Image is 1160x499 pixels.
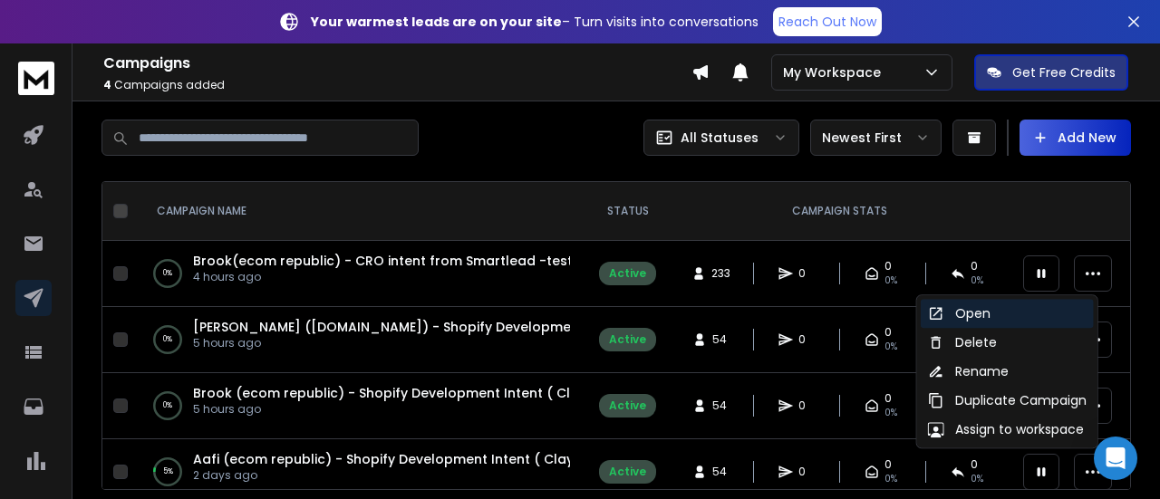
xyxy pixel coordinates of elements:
td: 0%[PERSON_NAME] ([DOMAIN_NAME]) - Shopify Development Intent ( Clay )5 hours ago [135,307,588,373]
span: 0% [971,273,983,288]
th: CAMPAIGN NAME [135,182,588,241]
div: Open Intercom Messenger [1094,437,1137,480]
p: 4 hours ago [193,270,570,284]
img: logo [18,62,54,95]
p: 5 hours ago [193,336,570,350]
span: 0 [798,398,817,413]
p: 5 % [163,463,173,481]
span: 0 [798,465,817,479]
div: Duplicate Campaign [928,391,1087,409]
td: 0%Brook (ecom republic) - Shopify Development Intent ( Clay )5 hours ago [135,373,588,439]
div: Assign to workspace [928,420,1084,438]
h1: Campaigns [103,53,691,74]
p: Get Free Credits [1012,63,1116,82]
td: 0%Brook(ecom republic) - CRO intent from Smartlead -testing4 hours ago [135,241,588,307]
a: [PERSON_NAME] ([DOMAIN_NAME]) - Shopify Development Intent ( Clay ) [193,318,681,336]
span: 0 [798,332,817,347]
p: Reach Out Now [778,13,876,31]
p: Campaigns added [103,78,691,92]
span: 54 [712,398,730,413]
div: Active [609,332,646,347]
span: 0 [971,259,978,273]
p: – Turn visits into conversations [311,13,759,31]
p: 0 % [163,397,172,415]
span: 4 [103,77,111,92]
span: 0 [971,457,978,472]
th: CAMPAIGN STATS [667,182,1012,241]
p: 5 hours ago [193,402,570,417]
span: 233 [711,266,730,281]
strong: Your warmest leads are on your site [311,13,562,31]
span: 54 [712,465,730,479]
a: Aafi (ecom republic) - Shopify Development Intent ( Clay ) [193,450,584,468]
span: 0% [884,340,897,354]
p: 0 % [163,331,172,349]
div: Open [928,304,991,322]
span: 0 [884,457,892,472]
a: Brook (ecom republic) - Shopify Development Intent ( Clay ) [193,384,596,402]
div: Delete [928,333,997,351]
p: 0 % [163,264,172,283]
span: 0% [971,472,983,486]
p: All Statuses [681,129,759,147]
th: STATUS [588,182,667,241]
p: 2 days ago [193,468,570,483]
div: Active [609,465,646,479]
span: 54 [712,332,730,347]
a: Brook(ecom republic) - CRO intent from Smartlead -testing [193,252,593,270]
div: Active [609,398,646,413]
button: Add New [1020,120,1131,156]
button: Newest First [810,120,942,156]
p: My Workspace [783,63,888,82]
span: 0 [884,259,892,273]
button: Get Free Credits [974,54,1128,91]
span: 0 [884,325,892,340]
span: 0% [884,472,897,486]
span: 0 [884,391,892,406]
span: 0 [798,266,817,281]
div: Active [609,266,646,281]
span: 0% [884,406,897,420]
a: Reach Out Now [773,7,882,36]
span: 0% [884,273,897,288]
div: Rename [928,362,1009,380]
